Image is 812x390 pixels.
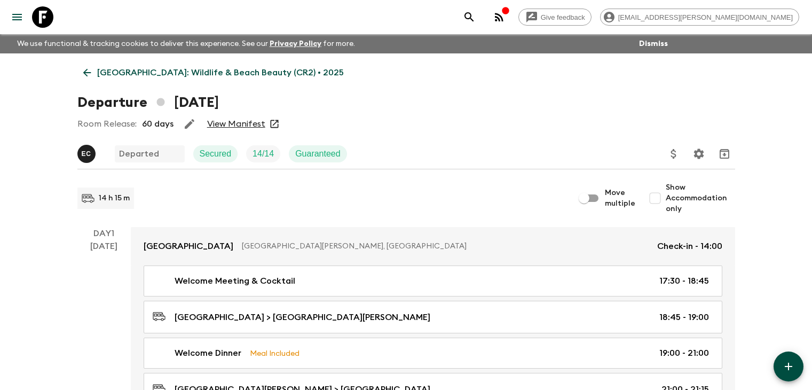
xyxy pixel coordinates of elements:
[77,62,350,83] a: [GEOGRAPHIC_DATA]: Wildlife & Beach Beauty (CR2) • 2025
[714,143,735,165] button: Archive (Completed, Cancelled or Unsynced Departures only)
[13,34,359,53] p: We use functional & tracking cookies to deliver this experience. See our for more.
[535,13,591,21] span: Give feedback
[659,275,709,287] p: 17:30 - 18:45
[144,338,722,369] a: Welcome DinnerMeal Included19:00 - 21:00
[175,275,295,287] p: Welcome Meeting & Cocktail
[242,241,649,252] p: [GEOGRAPHIC_DATA][PERSON_NAME], [GEOGRAPHIC_DATA]
[175,311,430,324] p: [GEOGRAPHIC_DATA] > [GEOGRAPHIC_DATA][PERSON_NAME]
[200,147,232,160] p: Secured
[119,147,159,160] p: Departed
[246,145,280,162] div: Trip Fill
[459,6,480,28] button: search adventures
[659,311,709,324] p: 18:45 - 19:00
[518,9,592,26] a: Give feedback
[144,266,722,297] a: Welcome Meeting & Cocktail17:30 - 18:45
[6,6,28,28] button: menu
[250,347,299,359] p: Meal Included
[666,182,735,214] span: Show Accommodation only
[175,347,241,360] p: Welcome Dinner
[688,143,709,165] button: Settings
[144,240,233,253] p: [GEOGRAPHIC_DATA]
[663,143,684,165] button: Update Price, Early Bird Discount and Costs
[142,118,174,130] p: 60 days
[77,227,131,240] p: Day 1
[97,66,344,79] p: [GEOGRAPHIC_DATA]: Wildlife & Beach Beauty (CR2) • 2025
[600,9,799,26] div: [EMAIL_ADDRESS][PERSON_NAME][DOMAIN_NAME]
[636,36,671,51] button: Dismiss
[77,118,137,130] p: Room Release:
[193,145,238,162] div: Secured
[207,119,265,129] a: View Manifest
[657,240,722,253] p: Check-in - 14:00
[270,40,321,48] a: Privacy Policy
[612,13,799,21] span: [EMAIL_ADDRESS][PERSON_NAME][DOMAIN_NAME]
[295,147,341,160] p: Guaranteed
[77,148,98,157] span: Eduardo Caravaca
[144,301,722,333] a: [GEOGRAPHIC_DATA] > [GEOGRAPHIC_DATA][PERSON_NAME]18:45 - 19:00
[99,193,130,204] p: 14 h 15 m
[77,92,219,113] h1: Departure [DATE]
[131,227,735,266] a: [GEOGRAPHIC_DATA][GEOGRAPHIC_DATA][PERSON_NAME], [GEOGRAPHIC_DATA]Check-in - 14:00
[605,188,636,209] span: Move multiple
[253,147,274,160] p: 14 / 14
[659,347,709,360] p: 19:00 - 21:00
